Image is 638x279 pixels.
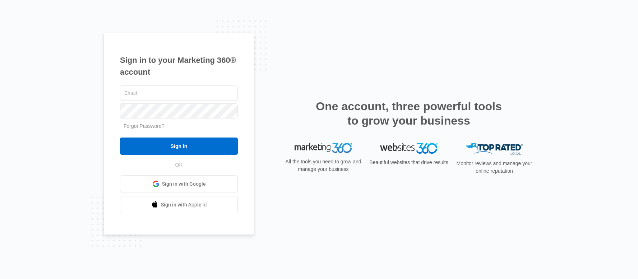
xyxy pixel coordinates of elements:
input: Sign In [120,138,238,155]
span: OR [170,161,188,169]
a: Forgot Password? [124,123,165,129]
h2: One account, three powerful tools to grow your business [314,99,504,128]
p: All the tools you need to grow and manage your business [283,158,364,173]
img: Marketing 360 [295,143,352,153]
img: Top Rated Local [466,143,523,155]
p: Beautiful websites that drive results [369,159,449,166]
span: Sign in with Google [162,180,206,188]
span: Sign in with Apple Id [161,201,207,209]
input: Email [120,85,238,101]
a: Sign in with Apple Id [120,196,238,213]
h1: Sign in to your Marketing 360® account [120,54,238,78]
p: Monitor reviews and manage your online reputation [454,160,535,175]
img: Websites 360 [380,143,438,153]
a: Sign in with Google [120,175,238,192]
